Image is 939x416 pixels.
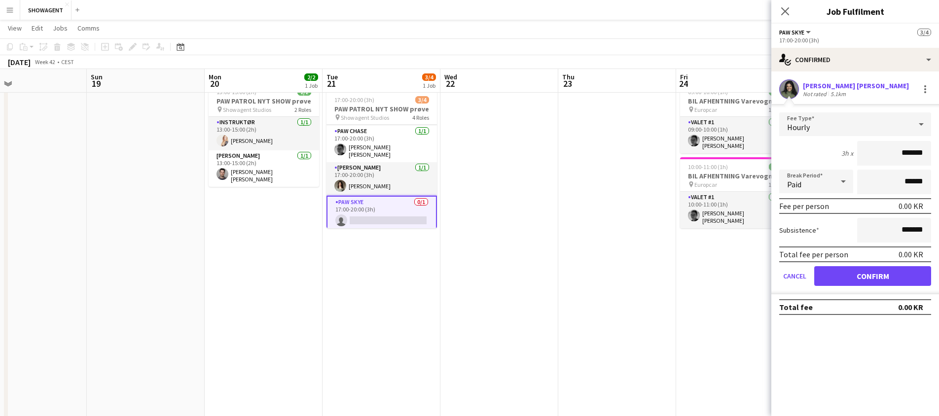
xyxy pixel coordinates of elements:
div: 17:00-20:00 (3h) [779,36,931,44]
span: Europcar [694,181,717,188]
a: Edit [28,22,47,35]
span: 3/4 [422,73,436,81]
div: 3h x [841,149,853,158]
app-card-role: PAW CHASE1/117:00-20:00 (3h)[PERSON_NAME] [PERSON_NAME] [PERSON_NAME] [326,126,437,162]
app-card-role: Valet #11/109:00-10:00 (1h)[PERSON_NAME] [PERSON_NAME] [PERSON_NAME] [680,117,791,153]
span: 21 [325,78,338,89]
span: 3/4 [917,29,931,36]
div: 1 Job [305,82,318,89]
span: 3/4 [415,96,429,104]
span: Europcar [694,106,717,113]
span: Comms [77,24,100,33]
span: 2 Roles [294,106,311,113]
span: Fri [680,72,688,81]
span: 1/1 [769,163,783,171]
div: Total fee per person [779,249,848,259]
div: [PERSON_NAME] [PERSON_NAME] [803,81,909,90]
span: 24 [679,78,688,89]
app-job-card: Draft17:00-20:00 (3h)3/4PAW PATROL NYT SHOW prøve Showagent Studios4 RolesINSTRUKTØR1/117:00-20:0... [326,82,437,228]
span: Tue [326,72,338,81]
span: Mon [209,72,221,81]
div: 0.00 KR [898,302,923,312]
span: 23 [561,78,575,89]
span: 10:00-11:00 (1h) [688,163,728,171]
label: Subsistence [779,226,819,235]
div: Fee per person [779,201,829,211]
a: Comms [73,22,104,35]
span: Paid [787,179,801,189]
app-card-role: PAW SKYE0/117:00-20:00 (3h) [326,196,437,231]
span: 1 Role [768,181,783,188]
app-card-role: [PERSON_NAME]1/113:00-15:00 (2h)[PERSON_NAME] [PERSON_NAME] [209,150,319,187]
span: Edit [32,24,43,33]
h3: PAW PATROL NYT SHOW prøve [326,104,437,113]
span: 17:00-20:00 (3h) [334,96,374,104]
div: 0.00 KR [899,249,923,259]
div: Total fee [779,302,813,312]
button: Cancel [779,266,810,286]
span: 2/2 [304,73,318,81]
button: SHOWAGENT [20,0,72,20]
app-job-card: 13:00-15:00 (2h)2/2PAW PATROL NYT SHOW prøve Showagent Studios2 RolesINSTRUKTØR1/113:00-15:00 (2h... [209,82,319,187]
span: Jobs [53,24,68,33]
span: Showagent Studios [341,114,389,121]
div: 5.1km [829,90,848,98]
div: 0.00 KR [899,201,923,211]
span: 22 [443,78,457,89]
h3: PAW PATROL NYT SHOW prøve [209,97,319,105]
app-card-role: Valet #11/110:00-11:00 (1h)[PERSON_NAME] [PERSON_NAME] [PERSON_NAME] [680,192,791,228]
button: Confirm [814,266,931,286]
div: CEST [61,58,74,66]
span: Week 42 [33,58,57,66]
h3: BIL AFHENTNING Varevogn 2 [680,172,791,180]
span: 19 [89,78,103,89]
app-job-card: 09:00-10:00 (1h)1/1BIL AFHENTNING Varevogn 1 Europcar1 RoleValet #11/109:00-10:00 (1h)[PERSON_NAM... [680,82,791,153]
div: Not rated [803,90,829,98]
app-card-role: INSTRUKTØR1/113:00-15:00 (2h)[PERSON_NAME] [209,117,319,150]
span: Sun [91,72,103,81]
h3: Job Fulfilment [771,5,939,18]
h3: BIL AFHENTNING Varevogn 1 [680,97,791,105]
span: 1 Role [768,106,783,113]
span: Showagent Studios [223,106,271,113]
span: PAW SKYE [779,29,804,36]
span: Hourly [787,122,810,132]
span: Thu [562,72,575,81]
div: 1 Job [423,82,435,89]
a: Jobs [49,22,72,35]
span: Wed [444,72,457,81]
span: View [8,24,22,33]
div: Confirmed [771,48,939,71]
a: View [4,22,26,35]
div: [DATE] [8,57,31,67]
button: PAW SKYE [779,29,812,36]
app-job-card: 10:00-11:00 (1h)1/1BIL AFHENTNING Varevogn 2 Europcar1 RoleValet #11/110:00-11:00 (1h)[PERSON_NAM... [680,157,791,228]
span: 20 [207,78,221,89]
span: 4 Roles [412,114,429,121]
app-card-role: [PERSON_NAME]1/117:00-20:00 (3h)[PERSON_NAME] [326,162,437,196]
